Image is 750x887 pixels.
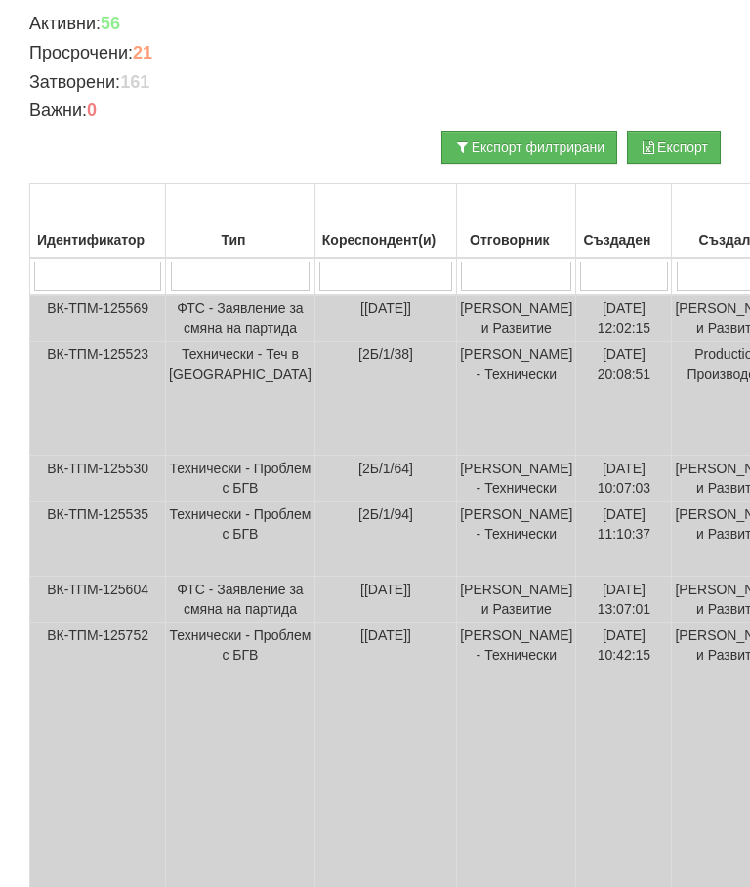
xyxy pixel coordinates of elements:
b: 0 [87,101,97,120]
td: [DATE] 11:10:37 [576,502,672,577]
span: [[DATE]] [360,627,411,643]
b: 21 [133,43,152,62]
td: [PERSON_NAME] и Развитие [457,295,576,342]
button: Експорт [627,131,721,164]
div: Отговорник [460,226,572,254]
span: [[DATE]] [360,301,411,316]
td: [DATE] 10:07:03 [576,456,672,502]
td: [DATE] 13:07:01 [576,577,672,623]
span: [2Б/1/64] [358,461,413,476]
td: Технически - Теч в [GEOGRAPHIC_DATA] [166,342,315,456]
td: ФТС - Заявление за смяна на партида [166,295,315,342]
td: ФТС - Заявление за смяна на партида [166,577,315,623]
td: [PERSON_NAME] - Технически [457,456,576,502]
h4: Просрочени: [29,44,721,63]
th: Идентификатор: No sort applied, activate to apply an ascending sort [30,184,166,259]
b: 161 [120,72,149,92]
th: Тип: No sort applied, activate to apply an ascending sort [166,184,315,259]
span: [2Б/1/38] [358,346,413,362]
td: [DATE] 20:08:51 [576,342,672,456]
div: Създаден [579,226,668,254]
td: Технически - Проблем с БГВ [166,456,315,502]
h4: Важни: [29,101,721,121]
td: [PERSON_NAME] и Развитие [457,577,576,623]
td: ВК-ТПМ-125604 [30,577,166,623]
span: [2Б/1/94] [358,506,413,522]
div: Тип [169,226,312,254]
h4: Активни: [29,15,721,34]
td: [DATE] 12:02:15 [576,295,672,342]
td: [PERSON_NAME] - Технически [457,342,576,456]
button: Експорт филтрирани [441,131,617,164]
div: Идентификатор [33,226,162,254]
td: ВК-ТПМ-125530 [30,456,166,502]
td: [PERSON_NAME] - Технически [457,502,576,577]
td: ВК-ТПМ-125523 [30,342,166,456]
td: ВК-ТПМ-125535 [30,502,166,577]
th: Кореспондент(и): Ascending sort applied, activate to apply a descending sort [314,184,456,259]
th: Отговорник: No sort applied, activate to apply an ascending sort [457,184,576,259]
h4: Затворени: [29,73,721,93]
th: Създаден: No sort applied, activate to apply an ascending sort [576,184,672,259]
b: 56 [101,14,120,33]
td: Технически - Проблем с БГВ [166,502,315,577]
div: Кореспондент(и) [318,226,453,254]
span: [[DATE]] [360,582,411,597]
td: ВК-ТПМ-125569 [30,295,166,342]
